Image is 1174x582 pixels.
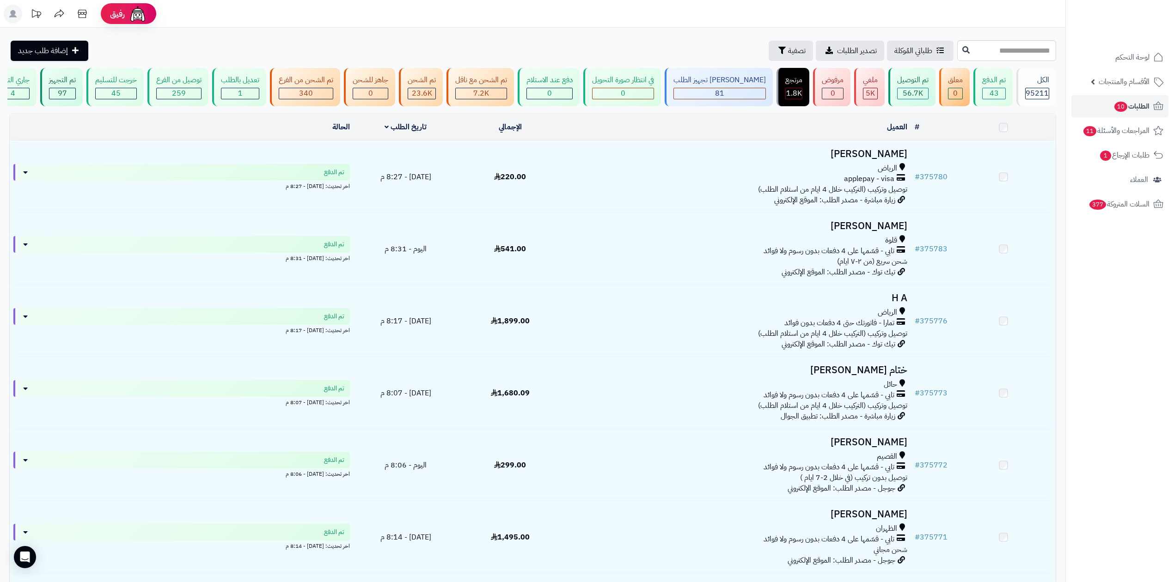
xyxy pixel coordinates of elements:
span: 0 [831,88,835,99]
span: 541.00 [494,243,526,255]
div: 0 [948,88,962,99]
span: 95211 [1026,88,1049,99]
span: اليوم - 8:31 م [385,243,427,255]
div: 1 [221,88,259,99]
a: في انتظار صورة التحويل 0 [581,68,663,106]
span: # [915,315,920,327]
span: حائل [884,379,897,390]
div: تم الشحن من الفرع [279,75,333,85]
div: 23630 [408,88,435,99]
a: العملاء [1071,169,1168,191]
span: تصفية [788,45,806,56]
span: تمارا - فاتورتك حتى 4 دفعات بدون فوائد [784,318,894,328]
button: تصفية [769,41,813,61]
div: 81 [674,88,765,99]
span: إضافة طلب جديد [18,45,68,56]
span: 1 [238,88,243,99]
span: تم الدفع [324,168,344,177]
span: 1,495.00 [491,532,530,543]
span: الطلبات [1113,100,1150,113]
div: 0 [353,88,388,99]
img: ai-face.png [128,5,147,23]
span: طلباتي المُوكلة [894,45,932,56]
span: 23.6K [412,88,432,99]
span: السلات المتروكة [1088,198,1150,211]
div: 45 [96,88,136,99]
span: # [915,388,920,399]
a: مرتجع 1.8K [775,68,811,106]
div: 7223 [456,88,507,99]
a: الطلبات10 [1071,95,1168,117]
span: [DATE] - 8:07 م [380,388,431,399]
a: السلات المتروكة377 [1071,193,1168,215]
div: معلق [948,75,963,85]
a: إضافة طلب جديد [11,41,88,61]
a: طلبات الإرجاع1 [1071,144,1168,166]
span: جوجل - مصدر الطلب: الموقع الإلكتروني [788,483,895,494]
a: #375776 [915,315,948,327]
a: # [915,121,919,133]
a: لوحة التحكم [1071,46,1168,68]
h3: [PERSON_NAME] [566,149,907,159]
div: Open Intercom Messenger [14,546,36,568]
span: تم الدفع [324,240,344,249]
div: 1813 [786,88,802,99]
span: 1,680.09 [491,388,530,399]
a: توصيل من الفرع 259 [146,68,210,106]
span: 7.2K [473,88,489,99]
a: الكل95211 [1015,68,1058,106]
span: 10 [1114,102,1127,112]
div: ملغي [863,75,878,85]
div: تم الشحن مع ناقل [455,75,507,85]
a: العميل [887,121,907,133]
div: 56698 [898,88,928,99]
span: 0 [368,88,373,99]
span: توصيل وتركيب (التركيب خلال 4 ايام من استلام الطلب) [758,400,907,411]
a: الإجمالي [499,121,522,133]
h3: H A [566,293,907,303]
div: توصيل من الفرع [156,75,202,85]
div: الكل [1025,75,1049,85]
span: توصيل وتركيب (التركيب خلال 4 ايام من استلام الطلب) [758,328,907,339]
div: خرجت للتسليم [95,75,137,85]
div: في انتظار صورة التحويل [592,75,654,85]
div: 259 [157,88,201,99]
div: 0 [527,88,572,99]
span: تيك توك - مصدر الطلب: الموقع الإلكتروني [782,267,895,278]
span: اليوم - 8:06 م [385,460,427,471]
a: تم الدفع 43 [972,68,1015,106]
div: 43 [983,88,1005,99]
div: اخر تحديث: [DATE] - 8:17 م [13,325,350,334]
a: تم الشحن من الفرع 340 [268,68,342,106]
span: # [915,460,920,471]
span: # [915,532,920,543]
div: جاهز للشحن [353,75,388,85]
span: توصيل وتركيب (التركيب خلال 4 ايام من استلام الطلب) [758,184,907,195]
span: applepay - visa [844,174,894,184]
span: 1,899.00 [491,315,530,327]
span: المراجعات والأسئلة [1082,124,1150,137]
a: تعديل بالطلب 1 [210,68,268,106]
span: تابي - قسّمها على 4 دفعات بدون رسوم ولا فوائد [764,246,894,256]
div: تعديل بالطلب [221,75,259,85]
span: زيارة مباشرة - مصدر الطلب: تطبيق الجوال [781,411,895,422]
span: لوحة التحكم [1115,51,1150,64]
span: # [915,243,920,255]
a: تحديثات المنصة [24,5,48,25]
span: 377 [1089,200,1106,210]
span: القصيم [877,451,897,462]
a: #375780 [915,171,948,182]
h3: [PERSON_NAME] [566,221,907,231]
a: تم الشحن 23.6K [397,68,445,106]
span: 4 [11,88,15,99]
a: الحالة [332,121,350,133]
span: 340 [299,88,313,99]
a: #375773 [915,388,948,399]
div: 0 [822,88,843,99]
span: 11 [1083,126,1096,136]
span: تابي - قسّمها على 4 دفعات بدون رسوم ولا فوائد [764,390,894,400]
span: العملاء [1130,173,1148,186]
span: 97 [58,88,67,99]
span: شحن مجاني [874,544,907,555]
span: 5K [866,88,875,99]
